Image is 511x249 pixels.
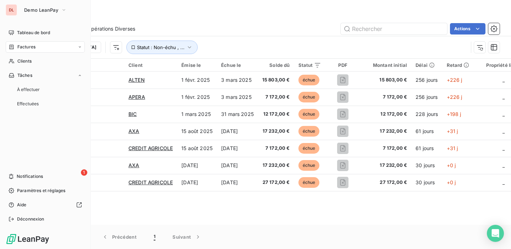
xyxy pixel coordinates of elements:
[298,177,320,188] span: échue
[262,128,290,135] span: 17 232,00 €
[298,126,320,137] span: échue
[93,229,145,244] button: Précédent
[502,94,505,100] span: _
[502,77,505,83] span: _
[298,92,320,102] span: échue
[364,162,407,169] span: 17 232,00 €
[364,145,407,152] span: 7 172,00 €
[262,179,290,186] span: 27 172,00 €
[262,162,290,169] span: 17 232,00 €
[416,62,438,68] div: Délai
[217,106,258,123] td: 31 mars 2025
[364,76,407,84] span: 15 803,00 €
[128,179,173,185] span: CREDIT AGRICOLE
[154,233,155,240] span: 1
[6,233,50,245] img: Logo LeanPay
[411,157,442,174] td: 30 jours
[17,202,27,208] span: Aide
[17,101,39,107] span: Effectuées
[87,25,135,32] span: Opérations Diverses
[128,77,145,83] span: ALTEN
[17,58,32,64] span: Clients
[330,62,356,68] div: PDF
[487,225,504,242] div: Open Intercom Messenger
[364,128,407,135] span: 17 232,00 €
[17,30,50,36] span: Tableau de bord
[298,109,320,120] span: échue
[298,62,322,68] div: Statut
[298,143,320,154] span: échue
[502,162,505,168] span: _
[262,145,290,152] span: 7 172,00 €
[447,145,458,151] span: +31 j
[128,145,173,151] span: CREDIT AGRICOLE
[17,86,40,93] span: À effectuer
[411,123,442,140] td: 61 jours
[411,174,442,191] td: 30 jours
[217,89,258,106] td: 3 mars 2025
[177,157,217,174] td: [DATE]
[447,94,462,100] span: +226 j
[502,111,505,117] span: _
[262,111,290,118] span: 12 172,00 €
[411,89,442,106] td: 256 jours
[447,128,458,134] span: +31 j
[217,123,258,140] td: [DATE]
[128,128,139,134] span: AXA
[17,187,65,194] span: Paramètres et réglages
[126,41,198,54] button: Statut : Non-échu , ...
[364,179,407,186] span: 27 172,00 €
[502,145,505,151] span: _
[177,140,217,157] td: 15 août 2025
[262,94,290,101] span: 7 172,00 €
[217,157,258,174] td: [DATE]
[262,76,290,84] span: 15 803,00 €
[24,7,58,13] span: Demo LeanPay
[17,216,44,222] span: Déconnexion
[411,71,442,89] td: 256 jours
[17,72,32,79] span: Tâches
[262,62,290,68] div: Solde dû
[364,62,407,68] div: Montant initial
[6,4,17,16] div: DL
[177,89,217,106] td: 1 févr. 2025
[447,111,461,117] span: +198 j
[502,128,505,134] span: _
[177,106,217,123] td: 1 mars 2025
[145,229,164,244] button: 1
[181,62,213,68] div: Émise le
[128,62,173,68] div: Client
[128,162,139,168] span: AXA
[177,174,217,191] td: [DATE]
[298,160,320,171] span: échue
[447,162,456,168] span: +0 j
[137,44,185,50] span: Statut : Non-échu , ...
[364,94,407,101] span: 7 172,00 €
[164,229,210,244] button: Suivant
[17,173,43,180] span: Notifications
[177,123,217,140] td: 15 août 2025
[177,71,217,89] td: 1 févr. 2025
[217,174,258,191] td: [DATE]
[411,106,442,123] td: 228 jours
[502,179,505,185] span: _
[217,140,258,157] td: [DATE]
[364,111,407,118] span: 12 172,00 €
[81,169,87,176] span: 1
[221,62,254,68] div: Échue le
[411,140,442,157] td: 61 jours
[17,44,35,50] span: Factures
[447,62,469,68] div: Retard
[341,23,447,35] input: Rechercher
[447,179,456,185] span: +0 j
[217,71,258,89] td: 3 mars 2025
[128,111,137,117] span: BIC
[450,23,485,35] button: Actions
[298,75,320,85] span: échue
[6,199,85,211] a: Aide
[128,94,145,100] span: APERA
[447,77,462,83] span: +226 j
